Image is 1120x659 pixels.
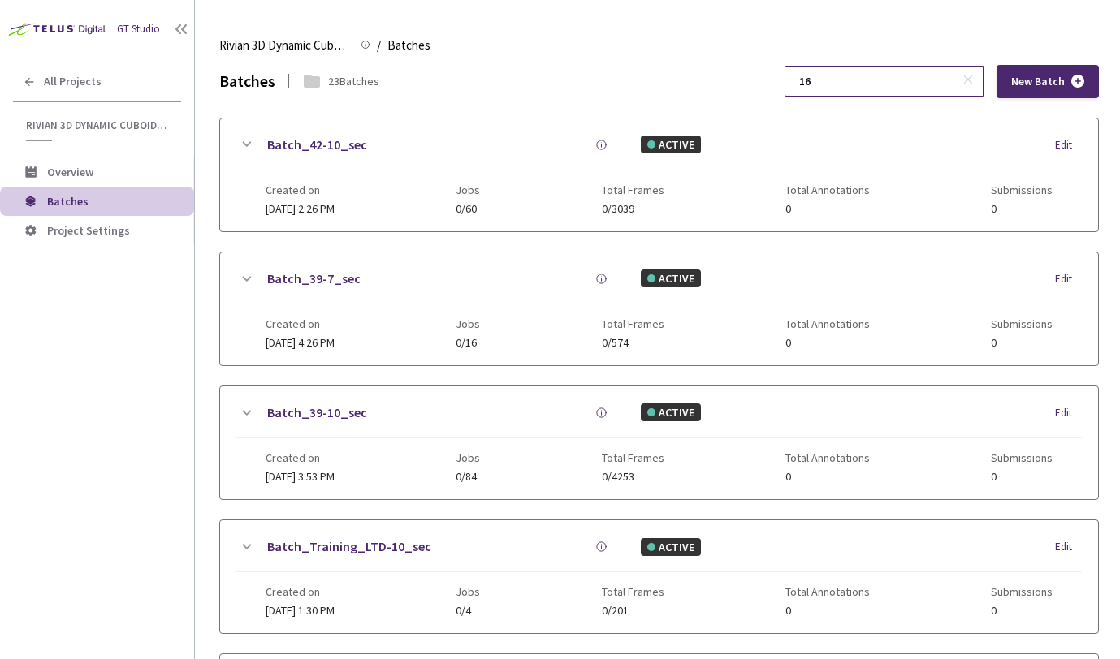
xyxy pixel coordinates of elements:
span: Overview [47,165,93,179]
span: Batches [47,194,89,209]
span: 0/60 [456,203,480,215]
span: Jobs [456,183,480,196]
span: All Projects [44,75,102,88]
span: Rivian 3D Dynamic Cuboids[2024-25] [219,36,351,55]
div: Batch_42-10_secACTIVEEditCreated on[DATE] 2:26 PMJobs0/60Total Frames0/3039Total Annotations0Subm... [220,118,1098,231]
span: Created on [266,183,335,196]
span: Created on [266,585,335,598]
span: Project Settings [47,223,130,238]
span: Total Frames [602,451,664,464]
span: Rivian 3D Dynamic Cuboids[2024-25] [26,118,171,132]
span: 0/3039 [602,203,664,215]
span: 0 [785,605,870,617]
span: Jobs [456,317,480,330]
span: Total Annotations [785,585,870,598]
span: Total Frames [602,585,664,598]
span: 0 [991,605,1053,617]
div: Edit [1055,405,1082,421]
span: Created on [266,317,335,330]
span: 0/574 [602,337,664,349]
div: Edit [1055,271,1082,287]
span: Submissions [991,317,1053,330]
span: Total Annotations [785,183,870,196]
span: 0/16 [456,337,480,349]
div: Batch_Training_LTD-10_secACTIVEEditCreated on[DATE] 1:30 PMJobs0/4Total Frames0/201Total Annotati... [220,520,1098,633]
div: ACTIVE [641,538,701,556]
input: Search [789,67,962,96]
a: Batch_42-10_sec [267,135,367,155]
span: [DATE] 4:26 PM [266,335,335,350]
a: Batch_Training_LTD-10_sec [267,536,431,557]
span: 0/84 [456,471,480,483]
span: Jobs [456,451,480,464]
li: / [377,36,381,55]
span: [DATE] 2:26 PM [266,201,335,216]
span: [DATE] 3:53 PM [266,469,335,484]
a: Batch_39-7_sec [267,269,361,289]
div: ACTIVE [641,136,701,153]
span: Submissions [991,585,1053,598]
div: ACTIVE [641,403,701,421]
div: Edit [1055,539,1082,555]
span: [DATE] 1:30 PM [266,603,335,618]
span: 0 [785,337,870,349]
div: Edit [1055,137,1082,153]
a: Batch_39-10_sec [267,403,367,423]
span: 0 [785,203,870,215]
span: 0/4 [456,605,480,617]
span: 0/4253 [602,471,664,483]
span: 0 [991,203,1053,215]
span: 0/201 [602,605,664,617]
span: Total Frames [602,317,664,330]
span: Total Annotations [785,317,870,330]
span: 0 [991,337,1053,349]
span: Submissions [991,183,1053,196]
span: Jobs [456,585,480,598]
span: Batches [387,36,430,55]
span: Created on [266,451,335,464]
span: 0 [785,471,870,483]
div: ACTIVE [641,269,701,287]
span: Total Frames [602,183,664,196]
div: Batch_39-10_secACTIVEEditCreated on[DATE] 3:53 PMJobs0/84Total Frames0/4253Total Annotations0Subm... [220,386,1098,499]
div: GT Studio [117,22,160,37]
div: 23 Batches [328,73,379,89]
div: Batches [219,70,275,93]
span: Submissions [991,451,1053,464]
span: New Batch [1011,75,1065,88]
span: 0 [991,471,1053,483]
div: Batch_39-7_secACTIVEEditCreated on[DATE] 4:26 PMJobs0/16Total Frames0/574Total Annotations0Submis... [220,252,1098,365]
span: Total Annotations [785,451,870,464]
